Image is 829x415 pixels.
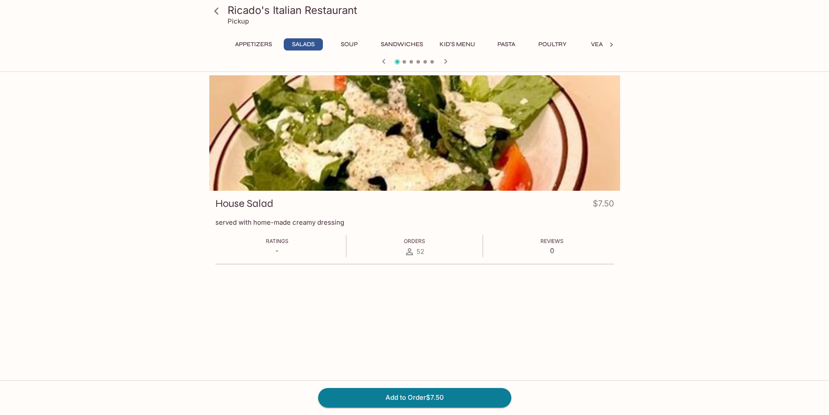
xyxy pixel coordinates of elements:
p: 0 [540,246,564,255]
button: Kid's Menu [435,38,480,51]
button: Veal [579,38,618,51]
span: Orders [404,238,425,244]
h3: Ricado's Italian Restaurant [228,3,617,17]
p: Pickup [228,17,249,25]
button: Sandwiches [376,38,428,51]
h4: $7.50 [593,197,614,214]
button: Poultry [533,38,572,51]
span: Ratings [266,238,289,244]
button: Pasta [487,38,526,51]
button: Appetizers [230,38,277,51]
span: Reviews [540,238,564,244]
span: 52 [416,247,424,256]
button: Soup [330,38,369,51]
button: Add to Order$7.50 [318,388,511,407]
h3: House Salad [215,197,273,210]
div: House Salad [209,75,620,191]
p: served with home-made creamy dressing [215,218,614,226]
button: Salads [284,38,323,51]
p: - [266,246,289,255]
